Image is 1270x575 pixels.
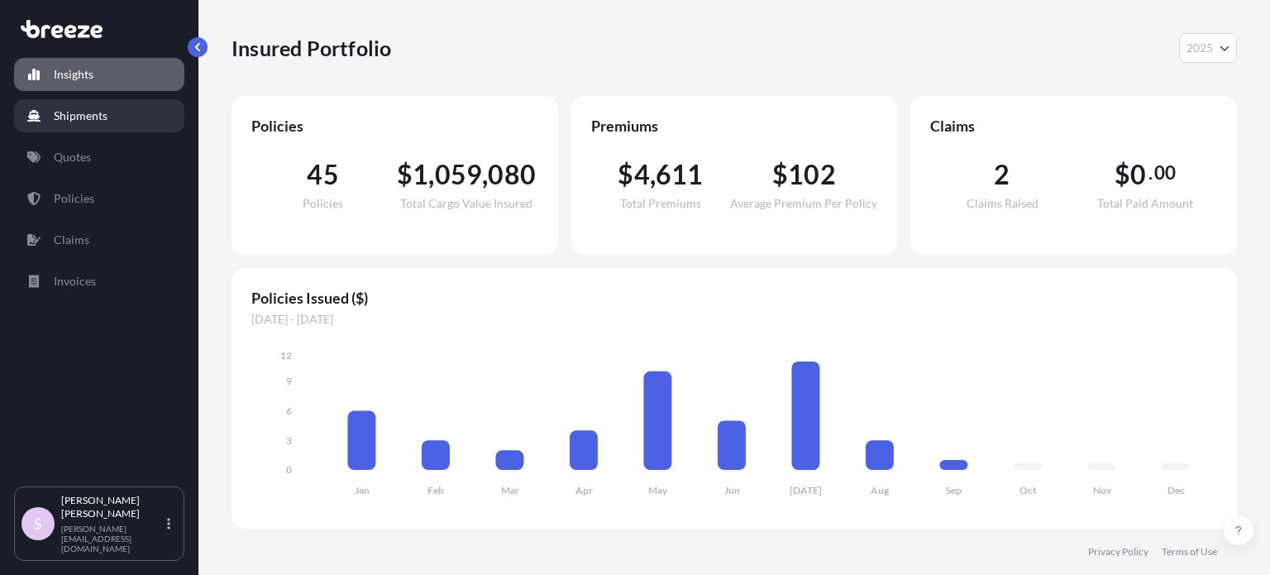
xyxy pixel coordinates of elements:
[724,484,740,496] tspan: Jun
[591,116,878,136] span: Premiums
[575,484,593,496] tspan: Apr
[54,108,107,124] p: Shipments
[656,161,704,188] span: 611
[482,161,488,188] span: ,
[61,494,164,520] p: [PERSON_NAME] [PERSON_NAME]
[790,484,822,496] tspan: [DATE]
[286,405,292,417] tspan: 6
[303,198,343,209] span: Policies
[946,484,962,496] tspan: Sep
[355,484,370,496] tspan: Jan
[286,375,292,387] tspan: 9
[34,515,42,532] span: S
[1115,161,1130,188] span: $
[400,198,532,209] span: Total Cargo Value Insured
[232,35,391,61] p: Insured Portfolio
[61,524,164,553] p: [PERSON_NAME][EMAIL_ADDRESS][DOMAIN_NAME]
[286,434,292,447] tspan: 3
[397,161,413,188] span: $
[634,161,650,188] span: 4
[427,484,444,496] tspan: Feb
[620,198,701,209] span: Total Premiums
[1154,166,1176,180] span: 00
[14,58,184,91] a: Insights
[1186,40,1213,56] span: 2025
[54,273,96,290] p: Invoices
[730,198,877,209] span: Average Premium Per Policy
[14,141,184,174] a: Quotes
[1097,198,1193,209] span: Total Paid Amount
[14,182,184,215] a: Policies
[930,116,1217,136] span: Claims
[14,265,184,298] a: Invoices
[1088,545,1148,558] a: Privacy Policy
[772,161,788,188] span: $
[871,484,890,496] tspan: Aug
[967,198,1038,209] span: Claims Raised
[1179,33,1237,63] button: Year Selector
[14,99,184,132] a: Shipments
[54,232,89,248] p: Claims
[1019,484,1037,496] tspan: Oct
[251,116,538,136] span: Policies
[1093,484,1112,496] tspan: Nov
[650,161,656,188] span: ,
[413,161,428,188] span: 1
[280,349,292,362] tspan: 12
[1162,545,1217,558] a: Terms of Use
[435,161,483,188] span: 059
[54,66,93,83] p: Insights
[648,484,668,496] tspan: May
[251,311,1217,328] span: [DATE] - [DATE]
[618,161,633,188] span: $
[307,161,338,188] span: 45
[251,288,1217,308] span: Policies Issued ($)
[994,161,1010,188] span: 2
[286,463,292,476] tspan: 0
[428,161,434,188] span: ,
[1148,166,1153,180] span: .
[54,190,94,207] p: Policies
[788,161,836,188] span: 102
[54,149,91,165] p: Quotes
[1167,484,1185,496] tspan: Dec
[501,484,519,496] tspan: Mar
[488,161,536,188] span: 080
[1130,161,1146,188] span: 0
[14,223,184,256] a: Claims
